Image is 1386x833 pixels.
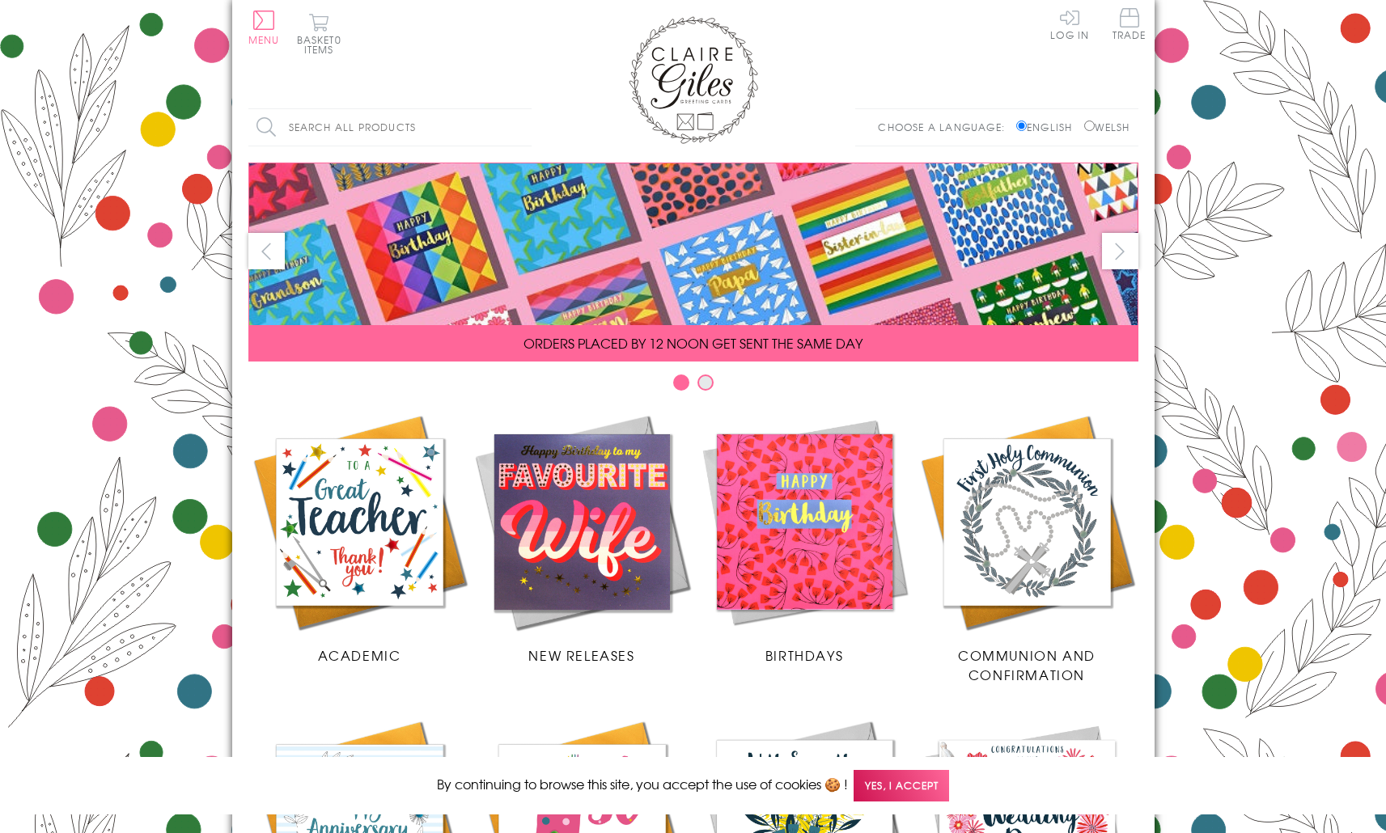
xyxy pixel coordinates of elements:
[248,11,280,44] button: Menu
[1084,121,1095,131] input: Welsh
[304,32,341,57] span: 0 items
[1016,121,1027,131] input: English
[1102,233,1138,269] button: next
[916,411,1138,684] a: Communion and Confirmation
[854,770,949,801] span: Yes, I accept
[1050,8,1089,40] a: Log In
[697,374,714,391] button: Carousel Page 2
[1113,8,1147,43] a: Trade
[693,411,916,665] a: Birthdays
[297,13,341,54] button: Basket0 items
[878,120,1013,134] p: Choose a language:
[515,109,532,146] input: Search
[1084,120,1130,134] label: Welsh
[958,645,1096,684] span: Communion and Confirmation
[471,411,693,665] a: New Releases
[1113,8,1147,40] span: Trade
[248,233,285,269] button: prev
[765,645,843,665] span: Birthdays
[248,374,1138,399] div: Carousel Pagination
[248,32,280,47] span: Menu
[248,109,532,146] input: Search all products
[248,411,471,665] a: Academic
[629,16,758,144] img: Claire Giles Greetings Cards
[318,645,401,665] span: Academic
[1016,120,1080,134] label: English
[673,374,689,391] button: Carousel Page 1 (Current Slide)
[523,333,863,353] span: ORDERS PLACED BY 12 NOON GET SENT THE SAME DAY
[528,645,634,665] span: New Releases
